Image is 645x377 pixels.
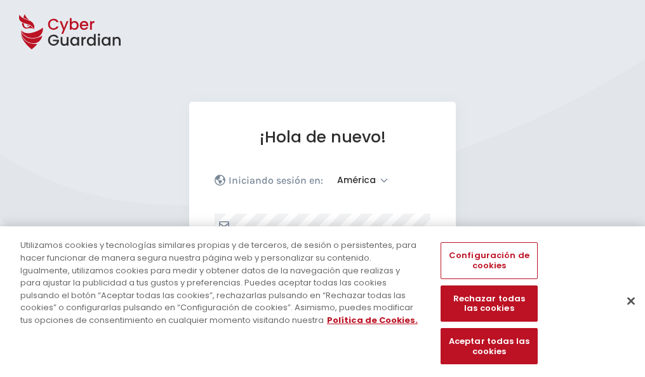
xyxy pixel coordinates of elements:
[20,239,422,326] div: Utilizamos cookies y tecnologías similares propias y de terceros, de sesión o persistentes, para ...
[441,242,537,278] button: Configuración de cookies, Abre el cuadro de diálogo del centro de preferencias.
[215,127,430,147] h1: ¡Hola de nuevo!
[441,285,537,322] button: Rechazar todas las cookies
[327,313,418,326] a: Más información sobre su privacidad, se abre en una nueva pestaña
[617,287,645,315] button: Cerrar
[229,174,323,187] p: Iniciando sesión en:
[441,328,537,364] button: Aceptar todas las cookies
